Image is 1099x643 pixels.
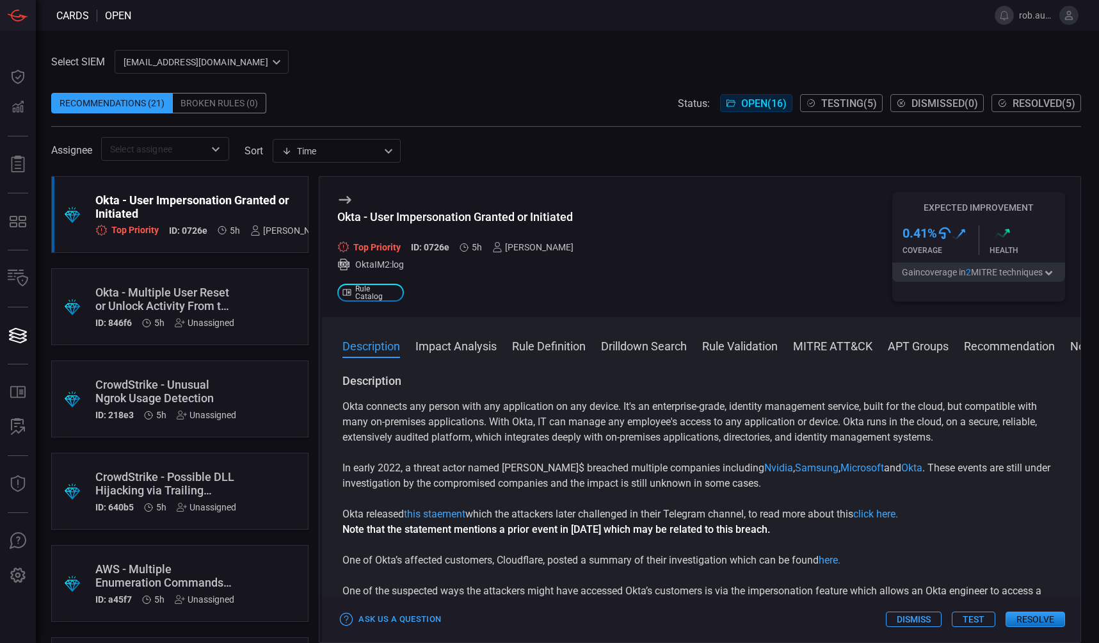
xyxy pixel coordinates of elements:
[821,97,877,110] span: Testing ( 5 )
[795,462,838,474] a: Samsung
[342,338,400,353] button: Description
[342,523,770,535] strong: Note that the statement mentions a prior event in [DATE] which may be related to this breach.
[3,469,33,500] button: Threat Intelligence
[741,97,787,110] span: Open ( 16 )
[177,410,236,420] div: Unassigned
[404,508,465,520] a: this staement
[492,242,574,252] div: [PERSON_NAME]
[911,97,978,110] span: Dismissed ( 0 )
[3,263,33,294] button: Inventory
[3,377,33,408] button: Rule Catalog
[966,267,971,277] span: 2
[154,594,164,605] span: Oct 13, 2025 4:44 AM
[764,462,793,474] a: Nvidia
[95,594,132,605] h5: ID: a45f7
[51,56,105,68] label: Select SIEM
[95,562,234,589] div: AWS - Multiple Enumeration Commands Used by the Same User in a Short period
[3,412,33,443] button: ALERT ANALYSIS
[952,612,995,627] button: Test
[601,338,687,353] button: Drilldown Search
[250,225,332,236] div: [PERSON_NAME]
[415,338,497,353] button: Impact Analysis
[355,285,399,300] span: Rule Catalog
[95,286,234,313] div: Okta - Multiple User Reset or Unlock Activity From the Same IP Address
[1013,97,1075,110] span: Resolved ( 5 )
[156,410,166,420] span: Oct 13, 2025 4:45 AM
[95,410,134,420] h5: ID: 218e3
[105,141,204,157] input: Select assignee
[156,502,166,512] span: Oct 13, 2025 4:45 AM
[3,61,33,92] button: Dashboard
[678,97,710,110] span: Status:
[512,338,586,353] button: Rule Definition
[207,140,225,158] button: Open
[95,470,236,497] div: CrowdStrike - Possible DLL Hijacking via Trailing Spaces
[991,94,1081,112] button: Resolved(5)
[853,508,898,520] a: click here.
[720,94,792,112] button: Open(16)
[990,246,1066,255] div: Health
[154,318,164,328] span: Oct 13, 2025 4:45 AM
[282,145,380,158] div: Time
[3,149,33,180] button: Reports
[342,373,1060,389] h3: Description
[3,320,33,351] button: Cards
[819,554,840,566] a: here.
[95,502,134,512] h5: ID: 640b5
[337,241,401,253] div: Top Priority
[342,399,1060,445] p: Okta connects any person with any application on any device. It's an enterprise-grade, identity m...
[3,206,33,237] button: MITRE - Detection Posture
[702,338,778,353] button: Rule Validation
[964,338,1055,353] button: Recommendation
[342,460,1060,491] p: In early 2022, a threat actor named [PERSON_NAME]$ breached multiple companies including , , and ...
[95,193,332,220] div: Okta - User Impersonation Granted or Initiated
[337,610,444,630] button: Ask Us a Question
[95,318,132,328] h5: ID: 846f6
[173,93,266,113] div: Broken Rules (0)
[342,507,1060,522] p: Okta released which the attackers later challenged in their Telegram channel, to read more about ...
[890,94,984,112] button: Dismissed(0)
[95,224,159,236] div: Top Priority
[177,502,236,512] div: Unassigned
[342,583,1060,614] p: One of the suspected ways the attackers might have accessed Okta’s customers is via the impersona...
[95,378,236,405] div: CrowdStrike - Unusual Ngrok Usage Detection
[902,225,937,241] h3: 0.41 %
[3,526,33,557] button: Ask Us A Question
[1006,612,1065,627] button: Resolve
[840,462,884,474] a: Microsoft
[245,145,263,157] label: sort
[472,242,482,252] span: Oct 13, 2025 4:46 AM
[337,258,584,271] div: OktaIM2:log
[886,612,942,627] button: Dismiss
[105,10,131,22] span: open
[892,263,1065,282] button: Gaincoverage in2MITRE techniques
[124,56,268,69] p: [EMAIL_ADDRESS][DOMAIN_NAME]
[3,92,33,123] button: Detections
[1019,10,1054,20] span: rob.austin
[175,594,234,605] div: Unassigned
[800,94,883,112] button: Testing(5)
[51,93,173,113] div: Recommendations (21)
[892,202,1065,213] h5: Expected Improvement
[411,242,449,253] h5: ID: 0726e
[888,338,949,353] button: APT Groups
[175,318,234,328] div: Unassigned
[3,560,33,591] button: Preferences
[793,338,872,353] button: MITRE ATT&CK
[169,225,207,236] h5: ID: 0726e
[342,553,1060,568] p: One of Okta’s affected customers, Cloudflare, posted a summary of their investigation which can b...
[901,462,922,474] a: Okta
[56,10,89,22] span: Cards
[902,246,979,255] div: Coverage
[51,144,92,156] span: Assignee
[337,210,584,224] div: Okta - User Impersonation Granted or Initiated
[230,225,240,236] span: Oct 13, 2025 4:46 AM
